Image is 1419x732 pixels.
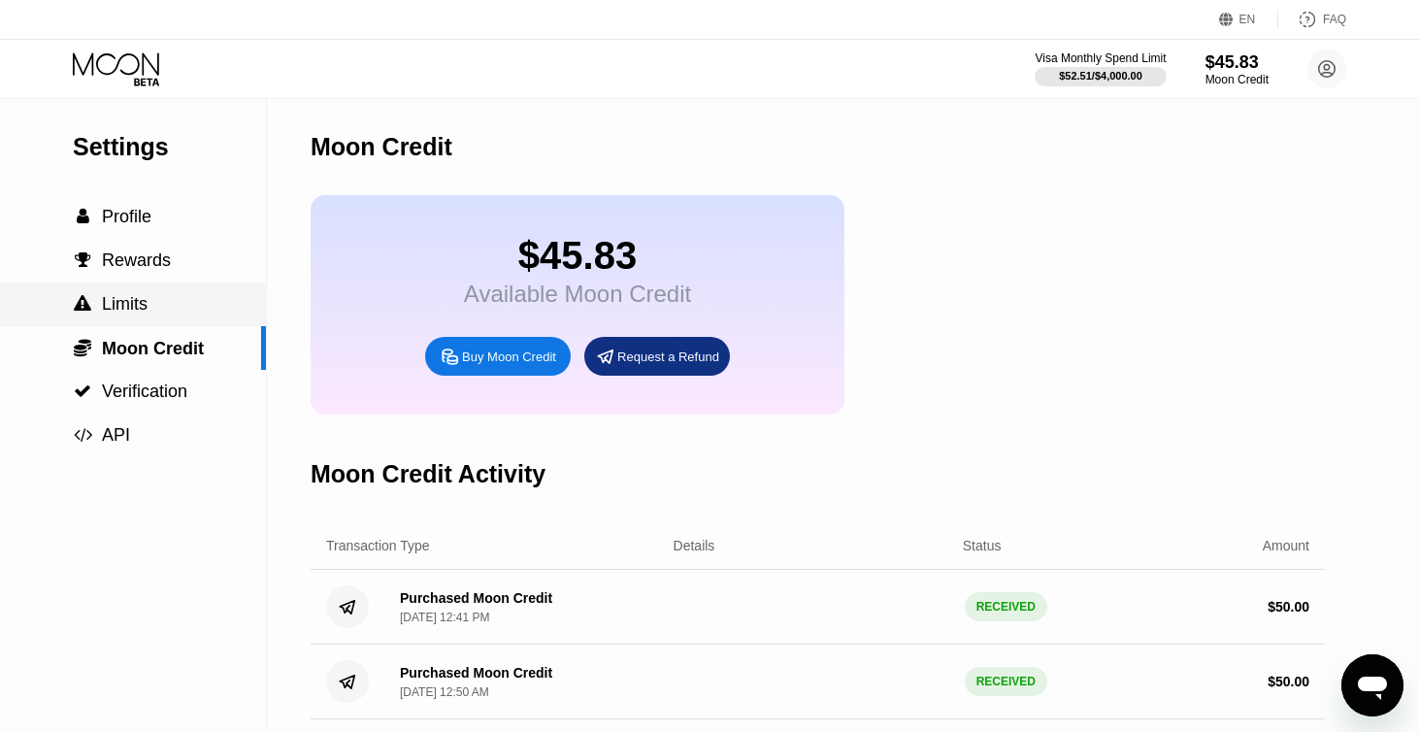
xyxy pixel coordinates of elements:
span: Profile [102,207,151,226]
div: Amount [1263,538,1309,553]
div: Settings [73,133,266,161]
div: Available Moon Credit [464,281,691,308]
iframe: Button to launch messaging window [1341,654,1403,716]
div: Moon Credit [311,133,452,161]
span:  [74,295,91,313]
div: Moon Credit [1205,73,1269,86]
div: FAQ [1278,10,1346,29]
span: API [102,425,130,445]
span:  [75,251,91,269]
span: Moon Credit [102,339,204,358]
span:  [74,383,91,400]
div: FAQ [1323,13,1346,26]
span:  [77,208,89,225]
div:  [73,338,92,357]
div: EN [1239,13,1256,26]
div: EN [1219,10,1278,29]
div: Status [963,538,1002,553]
div: Buy Moon Credit [462,349,556,365]
div: Visa Monthly Spend Limit [1035,51,1166,65]
div:  [73,251,92,269]
div: $45.83 [464,234,691,278]
div: [DATE] 12:41 PM [400,611,489,624]
div: Request a Refund [617,349,719,365]
div: Visa Monthly Spend Limit$52.51/$4,000.00 [1035,51,1166,86]
div: $52.51 / $4,000.00 [1059,70,1142,82]
span: Rewards [102,250,171,270]
div: RECEIVED [965,667,1047,696]
div:  [73,383,92,400]
div: Purchased Moon Credit [400,590,552,606]
div: [DATE] 12:50 AM [400,685,489,699]
div: $ 50.00 [1268,599,1309,615]
div:  [73,295,92,313]
div: $45.83Moon Credit [1205,52,1269,86]
div: Moon Credit Activity [311,460,545,488]
span:  [74,426,92,444]
div: Request a Refund [584,337,730,376]
div:  [73,208,92,225]
div:  [73,426,92,444]
div: Transaction Type [326,538,430,553]
div: $45.83 [1205,52,1269,73]
span:  [74,338,91,357]
div: $ 50.00 [1268,674,1309,689]
div: Details [674,538,715,553]
div: RECEIVED [965,592,1047,621]
div: Purchased Moon Credit [400,665,552,681]
div: Buy Moon Credit [425,337,571,376]
span: Verification [102,382,187,401]
span: Limits [102,294,148,314]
